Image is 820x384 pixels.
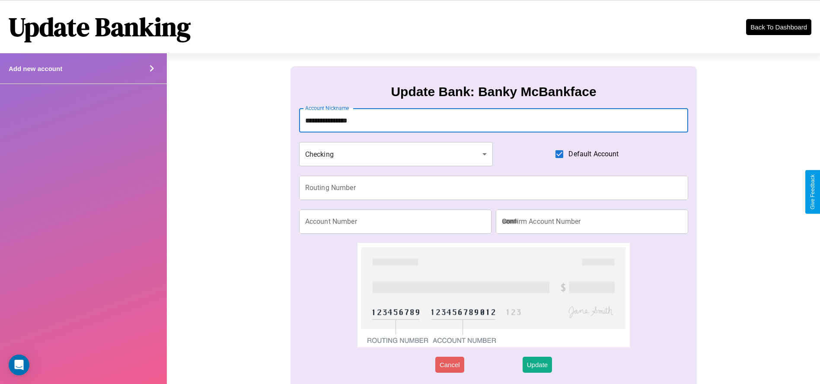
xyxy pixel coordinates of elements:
[435,357,464,373] button: Cancel
[391,84,596,99] h3: Update Bank: Banky McBankface
[810,174,816,210] div: Give Feedback
[299,142,493,166] div: Checking
[746,19,811,35] button: Back To Dashboard
[9,65,62,72] h4: Add new account
[357,243,630,347] img: check
[568,149,619,159] span: Default Account
[305,104,349,112] label: Account Nickname
[9,355,29,375] div: Open Intercom Messenger
[523,357,552,373] button: Update
[9,9,191,45] h1: Update Banking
